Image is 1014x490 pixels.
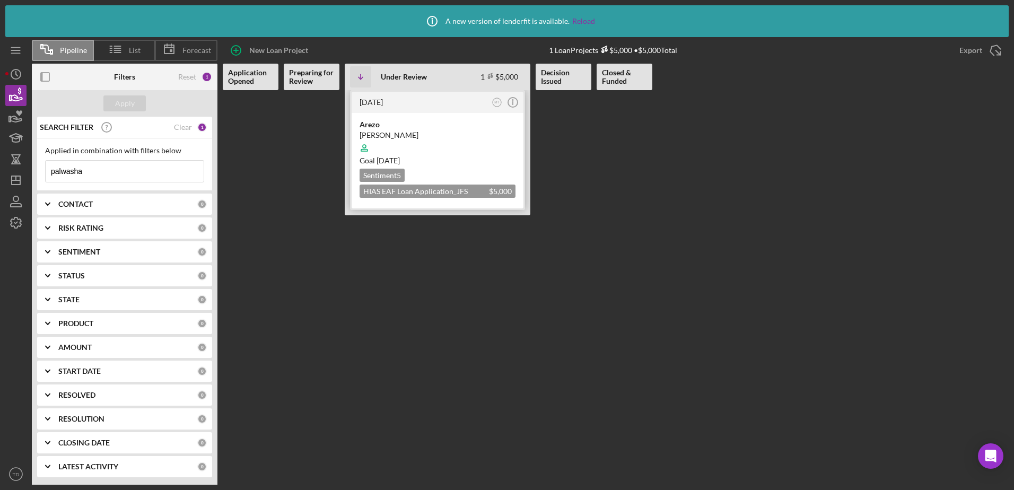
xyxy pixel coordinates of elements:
div: 1 [202,72,212,82]
b: Preparing for Review [289,68,334,85]
a: Reload [572,17,595,25]
div: 0 [197,247,207,257]
button: TD [5,463,27,485]
div: 0 [197,414,207,424]
div: Applied in combination with filters below [45,146,204,155]
text: MT [494,100,499,104]
div: 0 [197,199,207,209]
div: 0 [197,319,207,328]
button: Apply [103,95,146,111]
div: [PERSON_NAME] [360,130,515,141]
b: AMOUNT [58,343,92,352]
div: Arezo [360,119,515,130]
div: 0 [197,295,207,304]
time: 08/12/2025 [377,156,400,165]
div: Export [959,40,982,61]
div: Sentiment 5 [360,169,405,182]
b: START DATE [58,367,101,375]
div: Reset [178,73,196,81]
a: [DATE]MTArezo[PERSON_NAME]Goal [DATE]Sentiment5HIAS EAF Loan Application_JFS Washtenaw County $5,000 [350,90,525,210]
div: 0 [197,223,207,233]
div: HIAS EAF Loan Application_JFS Washtenaw County [360,185,515,198]
button: Export [949,40,1009,61]
div: 1 Loan Projects • $5,000 Total [549,46,677,55]
span: Forecast [182,46,211,55]
text: TD [13,471,20,477]
b: LATEST ACTIVITY [58,462,118,471]
div: New Loan Project [249,40,308,61]
b: SENTIMENT [58,248,100,256]
b: CONTACT [58,200,93,208]
b: CLOSING DATE [58,439,110,447]
b: RISK RATING [58,224,103,232]
div: Clear [174,123,192,132]
b: SEARCH FILTER [40,123,93,132]
div: 1 $5,000 [480,72,518,81]
b: PRODUCT [58,319,93,328]
button: New Loan Project [223,40,319,61]
b: Closed & Funded [602,68,647,85]
div: Open Intercom Messenger [978,443,1003,469]
b: STATUS [58,272,85,280]
span: Pipeline [60,46,87,55]
time: 2025-06-13 18:06 [360,98,383,107]
div: 1 [197,122,207,132]
div: Apply [115,95,135,111]
div: 0 [197,462,207,471]
b: Under Review [381,73,427,81]
span: $5,000 [489,187,512,196]
b: Filters [114,73,135,81]
span: Goal [360,156,400,165]
b: RESOLVED [58,391,95,399]
div: 0 [197,271,207,281]
div: A new version of lenderfit is available. [419,8,595,34]
b: Decision Issued [541,68,586,85]
span: List [129,46,141,55]
div: 0 [197,390,207,400]
div: 0 [197,438,207,448]
div: $5,000 [598,46,632,55]
b: Application Opened [228,68,273,85]
div: 0 [197,343,207,352]
b: STATE [58,295,80,304]
button: MT [490,95,504,110]
div: 0 [197,366,207,376]
b: RESOLUTION [58,415,104,423]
